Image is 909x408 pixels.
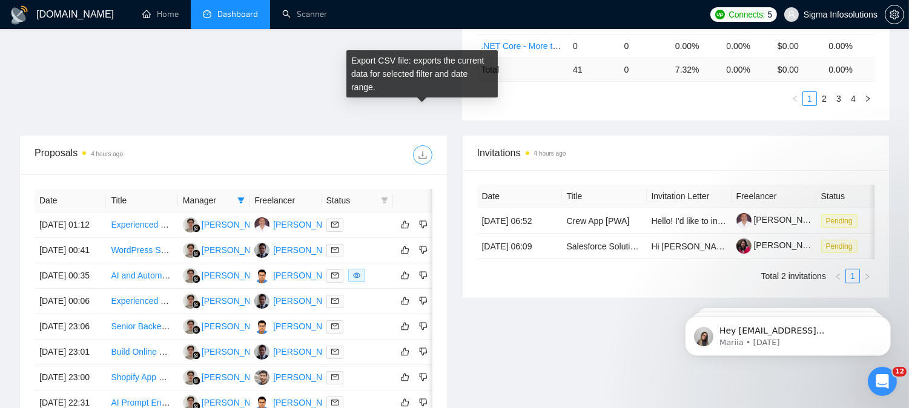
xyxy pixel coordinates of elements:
span: mail [331,348,339,355]
button: like [398,319,412,334]
li: 1 [845,269,860,283]
div: [PERSON_NAME] [273,370,343,384]
span: mail [331,272,339,279]
td: 0 [619,34,670,58]
td: 0.00 % [824,58,875,81]
span: left [792,95,799,102]
td: 7.32 % [670,58,722,81]
span: user [787,10,796,19]
li: Previous Page [788,91,802,106]
span: 12 [893,367,907,377]
span: like [401,321,409,331]
span: Connects: [729,8,765,21]
a: .NET Core - More than 6 months of work [481,41,634,51]
th: Manager [178,189,250,212]
img: gigradar-bm.png [192,275,200,283]
li: Previous Page [831,269,845,283]
td: Total [477,58,568,81]
a: AA[PERSON_NAME] [254,346,343,356]
li: Total 2 invitations [761,269,826,283]
img: gigradar-bm.png [192,249,200,258]
a: Pending [821,216,862,225]
button: dislike [416,370,431,384]
a: AI Prompt Engineer for Educational App [111,398,260,407]
span: like [401,372,409,382]
span: like [401,220,409,229]
div: [PERSON_NAME] [202,345,271,358]
span: mail [331,246,339,254]
a: AI and Automation Software Engineer [111,271,252,280]
a: homeHome [142,9,179,19]
a: AA[PERSON_NAME] [254,295,343,305]
iframe: Intercom live chat [868,367,897,396]
img: RG [183,344,198,360]
a: RG[PERSON_NAME] [183,245,271,254]
th: Title [106,189,177,212]
div: Export CSV file: exports the current data for selected filter and date range. [346,50,498,97]
div: [PERSON_NAME] [273,269,343,282]
span: Pending [821,240,858,253]
th: Invitation Letter [647,185,732,208]
button: like [398,243,412,257]
a: RG[PERSON_NAME] [183,321,271,331]
img: gigradar-bm.png [192,300,200,309]
a: 3 [832,92,845,105]
img: AA [254,344,269,360]
th: Date [477,185,562,208]
td: $ 0.00 [773,58,824,81]
a: AA[PERSON_NAME] [254,245,343,254]
td: Experienced Next.js Developer Needed to Help Refactor Auth Flow & Set Up SSR Foundation [106,289,177,314]
li: Next Page [861,91,875,106]
button: right [860,269,874,283]
iframe: Intercom notifications message [667,291,909,375]
button: dislike [416,319,431,334]
button: dislike [416,243,431,257]
th: Date [35,189,106,212]
a: RG[PERSON_NAME] [183,372,271,381]
a: 2 [818,92,831,105]
a: RG[PERSON_NAME] [183,346,271,356]
span: mail [331,399,339,406]
div: [PERSON_NAME] [273,320,343,333]
th: Status [816,185,901,208]
img: BY [254,268,269,283]
span: filter [378,191,391,209]
li: 4 [846,91,861,106]
td: WordPress SEO Specialist (Yoast + Ahrefs) – One-Time Project [106,238,177,263]
span: mail [331,323,339,330]
span: like [401,296,409,306]
span: filter [381,197,388,204]
img: c14x928JjLoyGxLJqVimaTu3ljb0eGGEzEgevlyb38k1KttdgJ8Tij6FuSqrJMj6vO [736,213,752,228]
div: [PERSON_NAME] [273,243,343,257]
li: 3 [831,91,846,106]
td: 0.00% [824,34,875,58]
td: Salesforce Solution Architect (Revenue Cloud / CPQ focus). PH, India, LATAM [562,234,647,259]
a: searchScanner [282,9,327,19]
button: right [861,91,875,106]
img: upwork-logo.png [715,10,725,19]
span: dislike [419,398,428,407]
a: Crew App [PWA] [567,216,630,226]
button: left [788,91,802,106]
td: 0 [568,34,620,58]
span: filter [235,191,247,209]
span: like [401,398,409,407]
td: 0.00% [721,34,773,58]
div: [PERSON_NAME] [202,294,271,308]
td: 0.00% [670,34,722,58]
img: RG [183,319,198,334]
td: [DATE] 00:41 [35,238,106,263]
a: 4 [847,92,860,105]
a: Build Online High School Website: Registration, Testing, Tuition Payment, Diploma Issuance [111,347,457,357]
a: Experienced Web Developer Needed for Member Directory Website [111,220,365,229]
td: [DATE] 23:01 [35,340,106,365]
a: Shopify App Developer for Transaction Fee Charging [111,372,309,382]
span: right [864,95,871,102]
span: Invitations [477,145,875,160]
img: KC [254,370,269,385]
span: Hey [EMAIL_ADDRESS][DOMAIN_NAME], Looks like your Upwork agency Sigma Infosolutions Inc: Advanced... [53,35,204,249]
a: RG[PERSON_NAME] [183,270,271,280]
div: [PERSON_NAME] [273,218,343,231]
span: Pending [821,214,858,228]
